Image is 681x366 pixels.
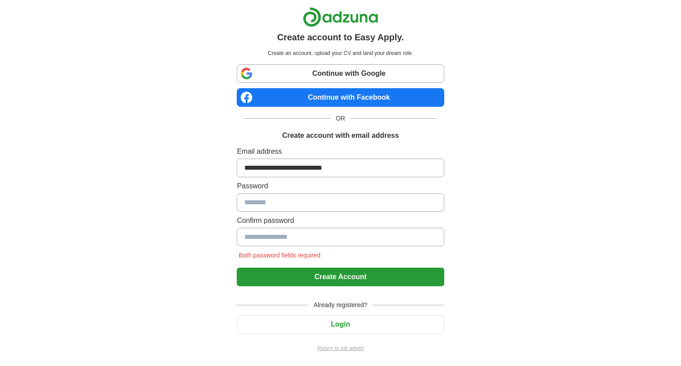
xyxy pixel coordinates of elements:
span: OR [331,114,351,123]
label: Confirm password [237,215,444,226]
label: Email address [237,146,444,157]
a: Continue with Facebook [237,88,444,107]
h1: Create account with email address [282,130,399,141]
a: Return to job advert [237,344,444,352]
button: Login [237,315,444,334]
span: Both password fields required [237,252,322,259]
button: Create Account [237,268,444,286]
a: Continue with Google [237,64,444,83]
label: Password [237,181,444,191]
p: Create an account, upload your CV and land your dream role. [239,49,442,57]
a: Login [237,320,444,328]
img: Adzuna logo [303,7,378,27]
h1: Create account to Easy Apply. [277,31,404,44]
span: Already registered? [308,300,372,310]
